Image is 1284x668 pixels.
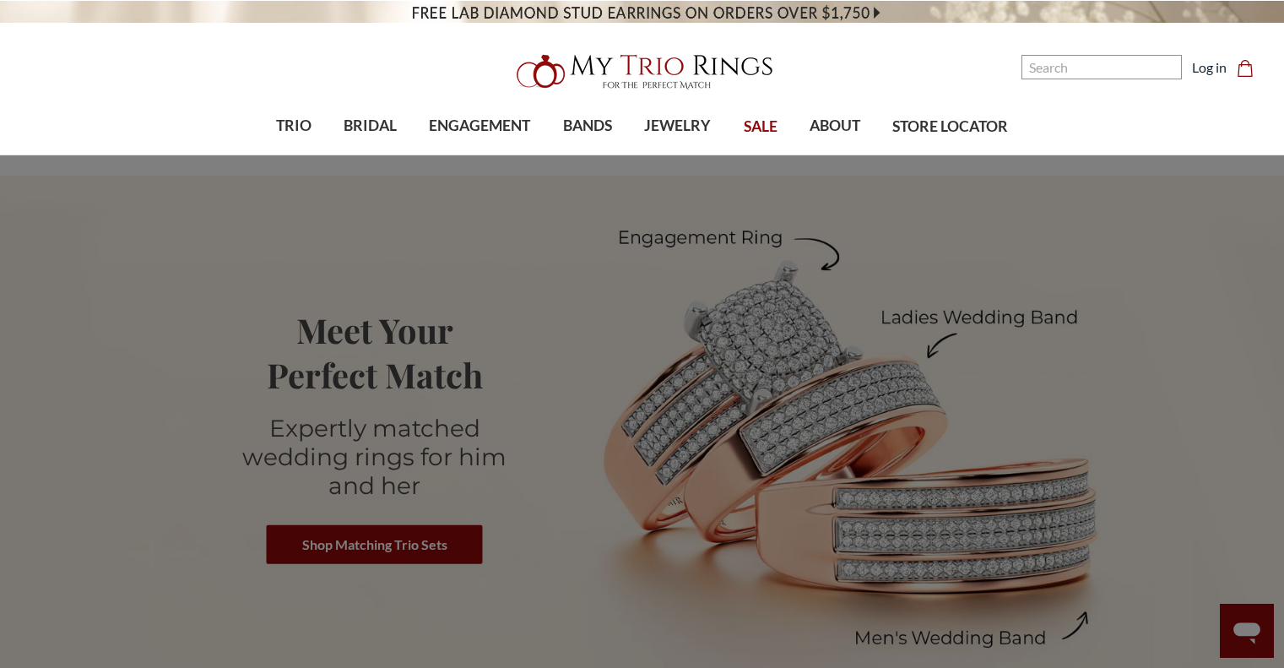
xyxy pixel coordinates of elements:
[471,154,488,155] button: submenu toggle
[810,115,860,137] span: ABOUT
[285,154,302,155] button: submenu toggle
[344,115,397,137] span: BRIDAL
[563,115,612,137] span: BANDS
[260,99,328,154] a: TRIO
[1021,55,1182,79] input: Search and use arrows or TAB to navigate results
[413,99,546,154] a: ENGAGEMENT
[362,154,379,155] button: submenu toggle
[547,99,628,154] a: BANDS
[507,45,777,99] img: My Trio Rings
[429,115,530,137] span: ENGAGEMENT
[1237,57,1264,78] a: Cart with 0 items
[372,45,912,99] a: My Trio Rings
[328,99,413,154] a: BRIDAL
[628,99,727,154] a: JEWELRY
[794,99,876,154] a: ABOUT
[876,100,1024,155] a: STORE LOCATOR
[892,116,1008,138] span: STORE LOCATOR
[1192,57,1227,78] a: Log in
[744,116,777,138] span: SALE
[727,100,793,155] a: SALE
[644,115,711,137] span: JEWELRY
[669,154,686,155] button: submenu toggle
[826,154,843,155] button: submenu toggle
[1237,60,1254,77] svg: cart.cart_preview
[276,115,312,137] span: TRIO
[579,154,596,155] button: submenu toggle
